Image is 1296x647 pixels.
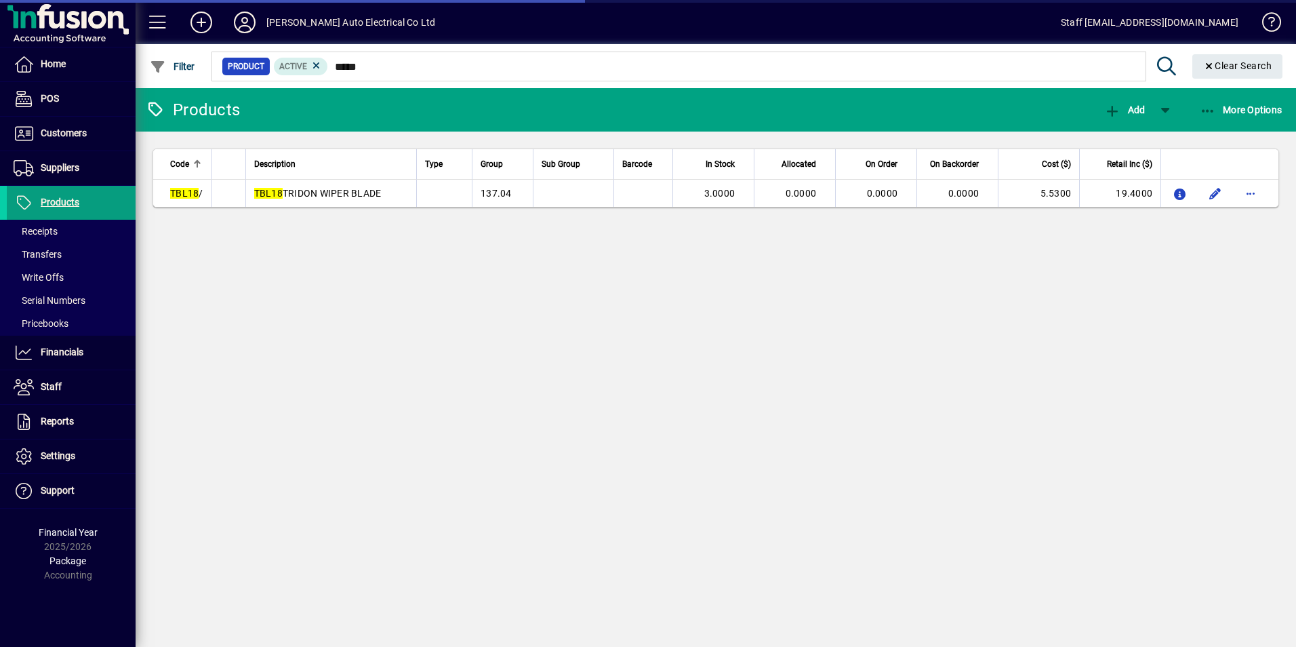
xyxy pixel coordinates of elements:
[7,151,136,185] a: Suppliers
[170,157,203,172] div: Code
[41,381,62,392] span: Staff
[481,188,512,199] span: 137.04
[704,188,735,199] span: 3.0000
[14,249,62,260] span: Transfers
[150,61,195,72] span: Filter
[7,243,136,266] a: Transfers
[7,405,136,439] a: Reports
[39,527,98,538] span: Financial Year
[763,157,828,172] div: Allocated
[1196,98,1286,122] button: More Options
[170,157,189,172] span: Code
[681,157,747,172] div: In Stock
[7,117,136,151] a: Customers
[41,58,66,69] span: Home
[782,157,816,172] span: Allocated
[14,295,85,306] span: Serial Numbers
[867,188,898,199] span: 0.0000
[542,157,580,172] span: Sub Group
[146,99,240,121] div: Products
[1252,3,1279,47] a: Knowledge Base
[7,220,136,243] a: Receipts
[1107,157,1152,172] span: Retail Inc ($)
[266,12,435,33] div: [PERSON_NAME] Auto Electrical Co Ltd
[930,157,979,172] span: On Backorder
[180,10,223,35] button: Add
[1061,12,1238,33] div: Staff [EMAIL_ADDRESS][DOMAIN_NAME]
[948,188,979,199] span: 0.0000
[622,157,652,172] span: Barcode
[41,450,75,461] span: Settings
[7,266,136,289] a: Write Offs
[254,157,409,172] div: Description
[7,47,136,81] a: Home
[1192,54,1283,79] button: Clear
[170,188,199,199] em: TBL18
[1203,60,1272,71] span: Clear Search
[170,188,203,199] span: /
[7,439,136,473] a: Settings
[7,474,136,508] a: Support
[41,93,59,104] span: POS
[49,555,86,566] span: Package
[146,54,199,79] button: Filter
[7,289,136,312] a: Serial Numbers
[1079,180,1160,207] td: 19.4000
[7,370,136,404] a: Staff
[425,157,443,172] span: Type
[1200,104,1282,115] span: More Options
[622,157,664,172] div: Barcode
[542,157,605,172] div: Sub Group
[14,272,64,283] span: Write Offs
[7,312,136,335] a: Pricebooks
[866,157,897,172] span: On Order
[228,60,264,73] span: Product
[254,157,296,172] span: Description
[274,58,328,75] mat-chip: Activation Status: Active
[7,82,136,116] a: POS
[1240,182,1261,204] button: More options
[41,416,74,427] span: Reports
[1042,157,1071,172] span: Cost ($)
[41,485,75,496] span: Support
[786,188,817,199] span: 0.0000
[481,157,503,172] span: Group
[998,180,1079,207] td: 5.5300
[41,128,87,138] span: Customers
[41,347,83,357] span: Financials
[41,197,79,208] span: Products
[7,336,136,370] a: Financials
[41,162,79,173] span: Suppliers
[481,157,525,172] div: Group
[1204,182,1226,204] button: Edit
[1104,104,1145,115] span: Add
[425,157,464,172] div: Type
[925,157,991,172] div: On Backorder
[14,226,58,237] span: Receipts
[706,157,735,172] span: In Stock
[254,188,382,199] span: TRIDON WIPER BLADE
[254,188,283,199] em: TBL18
[223,10,266,35] button: Profile
[279,62,307,71] span: Active
[844,157,910,172] div: On Order
[14,318,68,329] span: Pricebooks
[1101,98,1148,122] button: Add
